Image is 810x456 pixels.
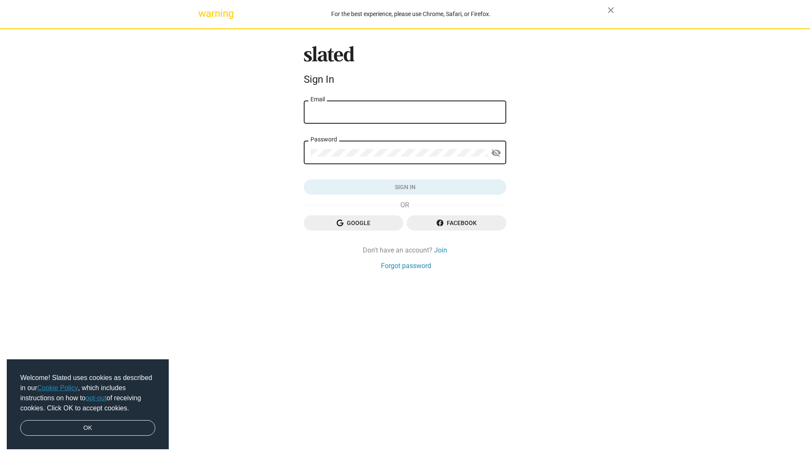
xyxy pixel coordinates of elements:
div: Sign In [304,73,506,85]
div: cookieconsent [7,359,169,450]
span: Facebook [413,215,499,231]
div: Don't have an account? [304,246,506,255]
sl-branding: Sign In [304,46,506,89]
button: Google [304,215,403,231]
a: Cookie Policy [37,384,78,391]
a: dismiss cookie message [20,420,155,436]
a: opt-out [86,394,107,402]
button: Show password [488,145,505,162]
button: Facebook [407,215,506,231]
span: Google [310,215,397,231]
mat-icon: warning [198,8,208,19]
span: Welcome! Slated uses cookies as described in our , which includes instructions on how to of recei... [20,373,155,413]
mat-icon: visibility_off [491,147,501,160]
a: Join [434,246,447,255]
div: For the best experience, please use Chrome, Safari, or Firefox. [214,8,607,20]
mat-icon: close [606,5,616,15]
a: Forgot password [381,261,431,270]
